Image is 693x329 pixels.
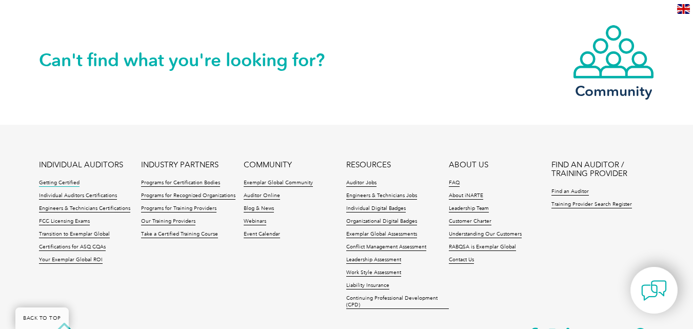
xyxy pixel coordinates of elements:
a: Take a Certified Training Course [141,231,218,238]
a: Exemplar Global Assessments [346,231,417,238]
a: FCC Licensing Exams [39,218,90,225]
a: Conflict Management Assessment [346,244,426,251]
a: Leadership Assessment [346,257,401,264]
img: en [677,4,690,14]
a: Auditor Jobs [346,180,377,187]
h3: Community [572,85,655,98]
a: Blog & News [244,205,274,212]
a: Understanding Our Customers [449,231,522,238]
a: Programs for Recognized Organizations [141,192,235,200]
a: Transition to Exemplar Global [39,231,110,238]
a: Training Provider Search Register [551,201,632,208]
a: FAQ [449,180,460,187]
a: Engineers & Technicians Jobs [346,192,417,200]
a: INDUSTRY PARTNERS [141,161,219,169]
a: Exemplar Global Community [244,180,313,187]
a: FIND AN AUDITOR / TRAINING PROVIDER [551,161,654,178]
a: Find an Auditor [551,188,589,196]
a: Individual Auditors Certifications [39,192,117,200]
a: BACK TO TOP [15,307,69,329]
a: Engineers & Technicians Certifications [39,205,130,212]
a: Getting Certified [39,180,80,187]
a: Programs for Certification Bodies [141,180,220,187]
img: icon-community.webp [572,24,655,80]
a: Our Training Providers [141,218,195,225]
a: ABOUT US [449,161,488,169]
a: Webinars [244,218,266,225]
a: Continuing Professional Development (CPD) [346,295,449,309]
a: About iNARTE [449,192,483,200]
a: RABQSA is Exemplar Global [449,244,516,251]
a: Your Exemplar Global ROI [39,257,103,264]
a: Contact Us [449,257,474,264]
a: INDIVIDUAL AUDITORS [39,161,123,169]
a: RESOURCES [346,161,391,169]
a: Individual Digital Badges [346,205,406,212]
a: COMMUNITY [244,161,292,169]
a: Certifications for ASQ CQAs [39,244,106,251]
a: Leadership Team [449,205,489,212]
a: Community [572,24,655,98]
a: Liability Insurance [346,282,389,289]
a: Event Calendar [244,231,280,238]
img: contact-chat.png [641,278,667,303]
a: Work Style Assessment [346,269,401,277]
a: Programs for Training Providers [141,205,216,212]
h2: Can't find what you're looking for? [39,52,347,68]
a: Organizational Digital Badges [346,218,417,225]
a: Customer Charter [449,218,491,225]
a: Auditor Online [244,192,280,200]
